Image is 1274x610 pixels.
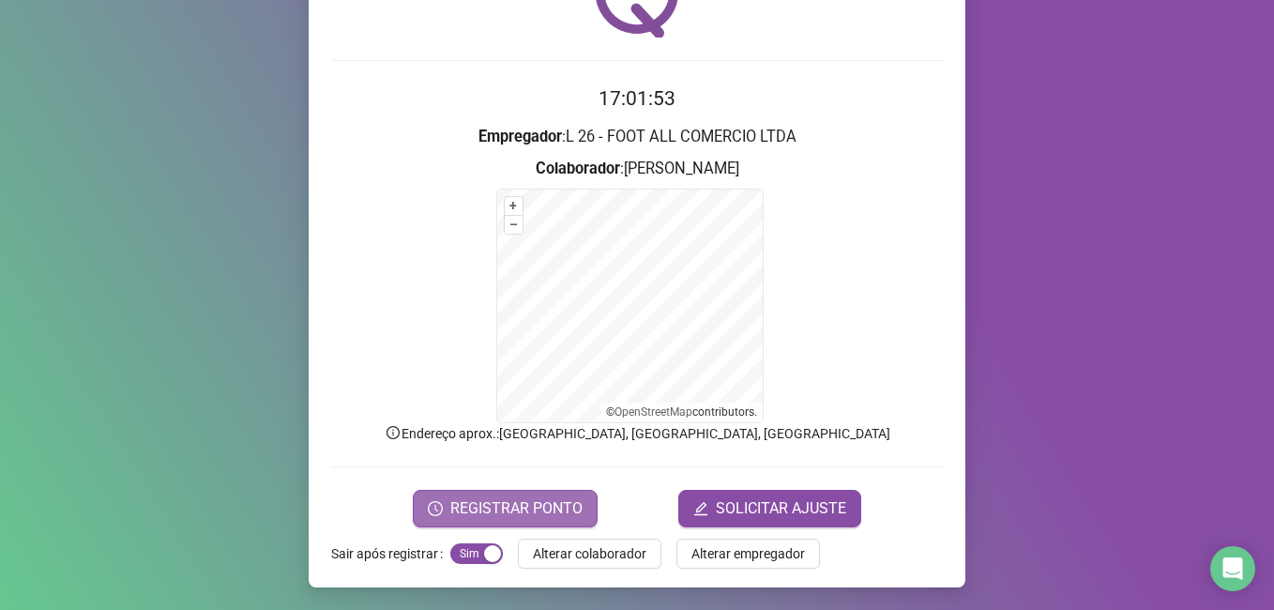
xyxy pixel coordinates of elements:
[614,405,692,419] a: OpenStreetMap
[331,125,943,149] h3: : L 26 - FOOT ALL COMERCIO LTDA
[676,539,820,569] button: Alterar empregador
[478,128,562,145] strong: Empregador
[518,539,661,569] button: Alterar colaborador
[1210,546,1255,591] div: Open Intercom Messenger
[450,497,583,520] span: REGISTRAR PONTO
[599,87,675,110] time: 17:01:53
[678,490,861,527] button: editSOLICITAR AJUSTE
[691,543,805,564] span: Alterar empregador
[331,539,450,569] label: Sair após registrar
[505,197,523,215] button: +
[413,490,598,527] button: REGISTRAR PONTO
[385,424,402,441] span: info-circle
[428,501,443,516] span: clock-circle
[536,160,620,177] strong: Colaborador
[693,501,708,516] span: edit
[331,423,943,444] p: Endereço aprox. : [GEOGRAPHIC_DATA], [GEOGRAPHIC_DATA], [GEOGRAPHIC_DATA]
[716,497,846,520] span: SOLICITAR AJUSTE
[606,405,757,419] li: © contributors.
[331,157,943,181] h3: : [PERSON_NAME]
[505,216,523,234] button: –
[533,543,646,564] span: Alterar colaborador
